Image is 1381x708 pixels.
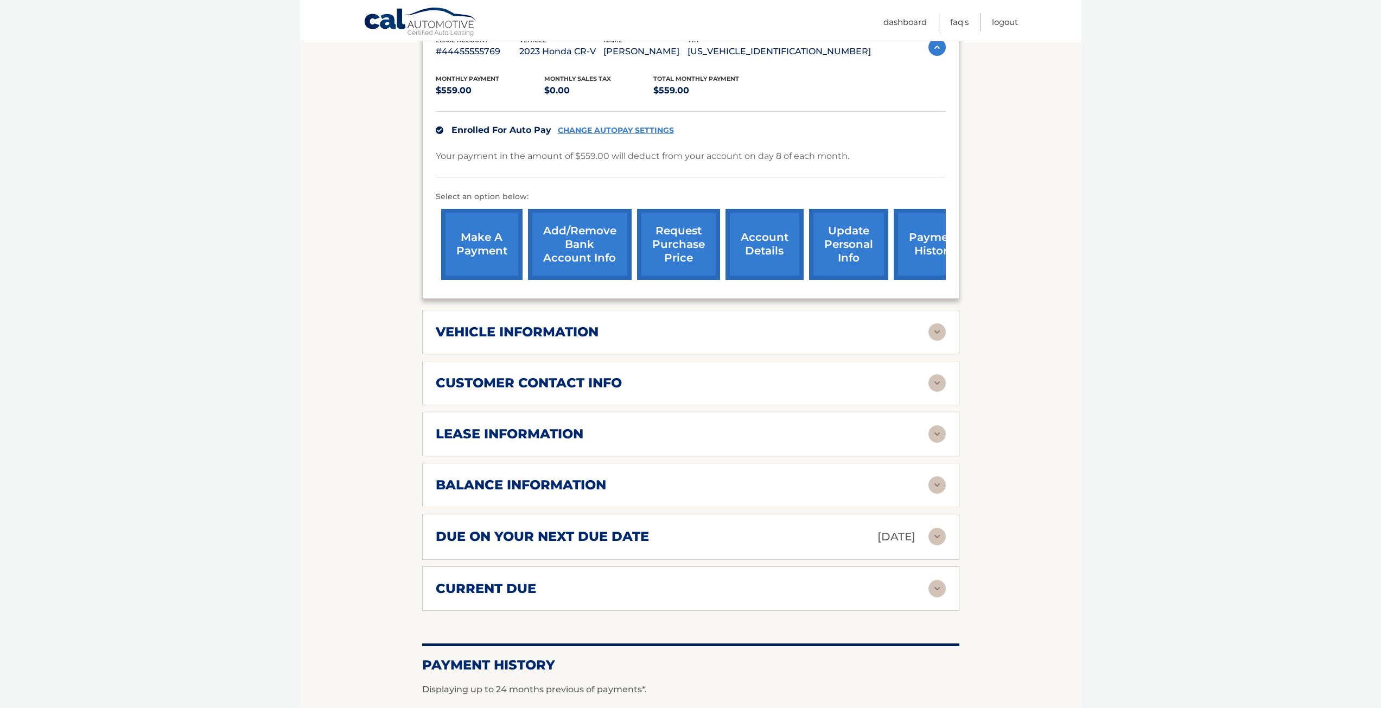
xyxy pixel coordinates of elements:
p: $0.00 [544,83,653,98]
img: accordion-rest.svg [928,323,946,341]
p: $559.00 [436,83,545,98]
h2: current due [436,581,536,597]
img: accordion-rest.svg [928,425,946,443]
span: Enrolled For Auto Pay [451,125,551,135]
p: 2023 Honda CR-V [519,44,603,59]
a: Cal Automotive [364,7,478,39]
a: Dashboard [883,13,927,31]
span: Total Monthly Payment [653,75,739,82]
img: accordion-rest.svg [928,528,946,545]
a: account details [725,209,804,280]
a: payment history [894,209,975,280]
a: FAQ's [950,13,969,31]
h2: Payment History [422,657,959,673]
img: accordion-active.svg [928,39,946,56]
a: Logout [992,13,1018,31]
p: Select an option below: [436,190,946,203]
p: $559.00 [653,83,762,98]
p: [PERSON_NAME] [603,44,688,59]
p: [US_VEHICLE_IDENTIFICATION_NUMBER] [688,44,871,59]
h2: vehicle information [436,324,599,340]
h2: balance information [436,477,606,493]
p: [DATE] [877,527,915,546]
img: accordion-rest.svg [928,580,946,597]
img: accordion-rest.svg [928,476,946,494]
a: make a payment [441,209,523,280]
a: CHANGE AUTOPAY SETTINGS [558,126,674,135]
p: Displaying up to 24 months previous of payments*. [422,683,959,696]
span: Monthly Payment [436,75,499,82]
img: check.svg [436,126,443,134]
h2: lease information [436,426,583,442]
h2: customer contact info [436,375,622,391]
a: Add/Remove bank account info [528,209,632,280]
h2: due on your next due date [436,528,649,545]
img: accordion-rest.svg [928,374,946,392]
a: request purchase price [637,209,720,280]
span: Monthly sales Tax [544,75,611,82]
a: update personal info [809,209,888,280]
p: Your payment in the amount of $559.00 will deduct from your account on day 8 of each month. [436,149,849,164]
p: #44455555769 [436,44,520,59]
